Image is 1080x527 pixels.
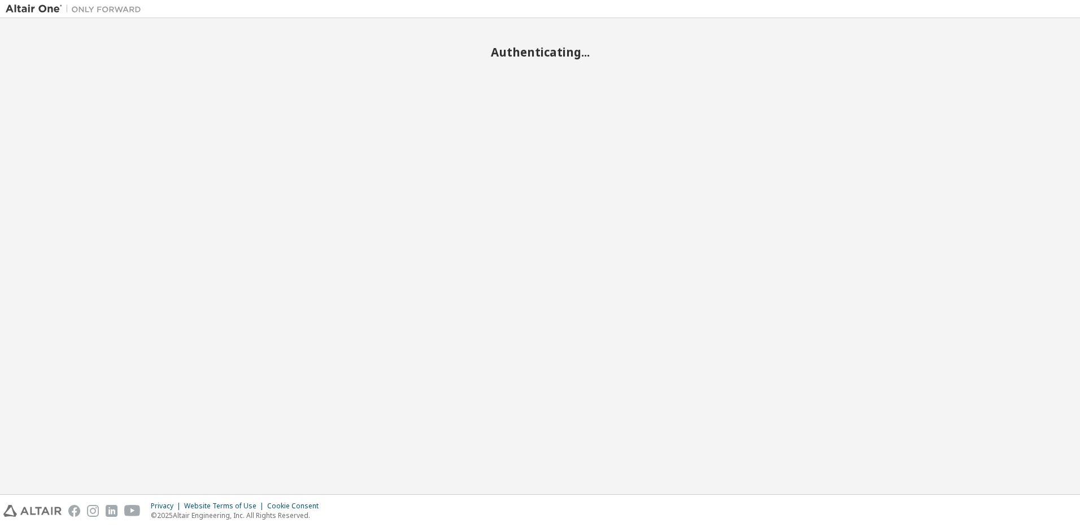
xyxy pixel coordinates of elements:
[124,505,141,517] img: youtube.svg
[151,511,325,520] p: © 2025 Altair Engineering, Inc. All Rights Reserved.
[6,3,147,15] img: Altair One
[3,505,62,517] img: altair_logo.svg
[184,502,267,511] div: Website Terms of Use
[106,505,117,517] img: linkedin.svg
[87,505,99,517] img: instagram.svg
[68,505,80,517] img: facebook.svg
[6,45,1074,59] h2: Authenticating...
[151,502,184,511] div: Privacy
[267,502,325,511] div: Cookie Consent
